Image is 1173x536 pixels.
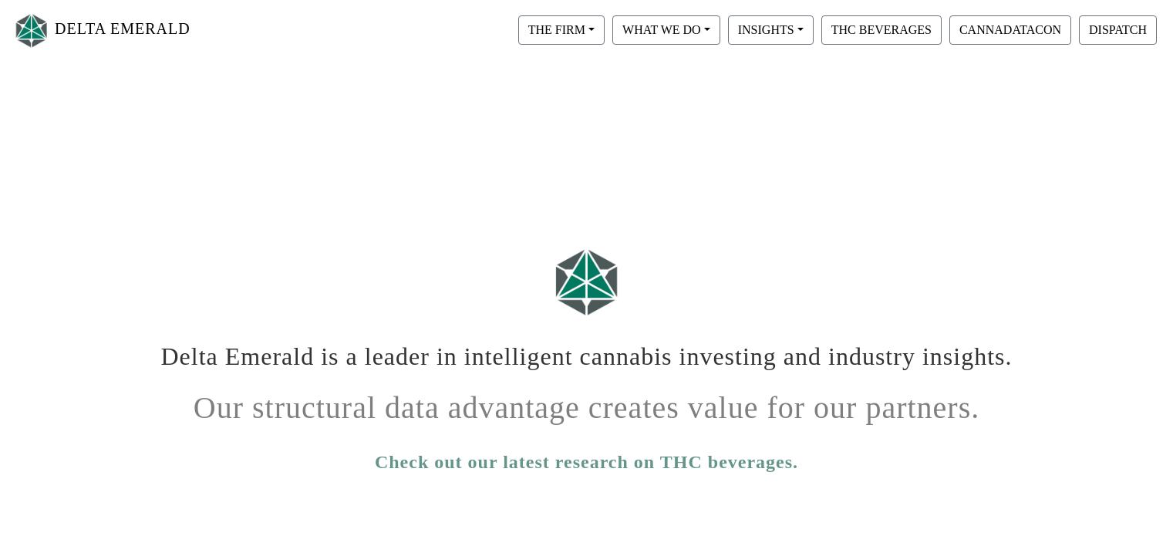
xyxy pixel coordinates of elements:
[375,448,798,476] a: Check out our latest research on THC beverages.
[728,15,814,45] button: INSIGHTS
[945,22,1075,35] a: CANNADATACON
[817,22,945,35] a: THC BEVERAGES
[612,15,720,45] button: WHAT WE DO
[548,241,625,322] img: Logo
[1079,15,1157,45] button: DISPATCH
[12,10,51,51] img: Logo
[12,6,190,55] a: DELTA EMERALD
[518,15,605,45] button: THE FIRM
[159,330,1015,371] h1: Delta Emerald is a leader in intelligent cannabis investing and industry insights.
[159,378,1015,426] h1: Our structural data advantage creates value for our partners.
[949,15,1071,45] button: CANNADATACON
[821,15,942,45] button: THC BEVERAGES
[1075,22,1161,35] a: DISPATCH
